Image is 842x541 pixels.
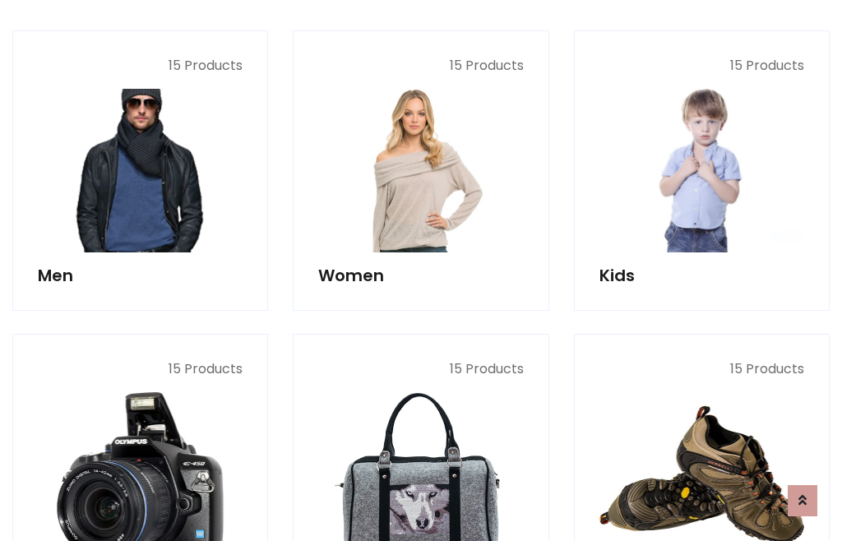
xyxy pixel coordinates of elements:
[38,266,243,285] h5: Men
[318,266,523,285] h5: Women
[38,359,243,379] p: 15 Products
[318,56,523,76] p: 15 Products
[599,56,804,76] p: 15 Products
[599,266,804,285] h5: Kids
[38,56,243,76] p: 15 Products
[599,359,804,379] p: 15 Products
[318,359,523,379] p: 15 Products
